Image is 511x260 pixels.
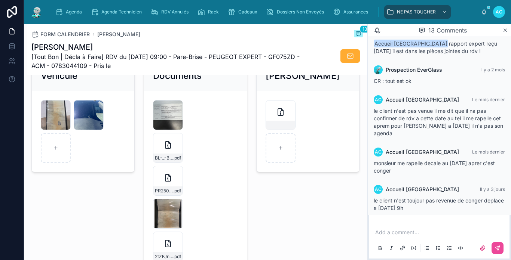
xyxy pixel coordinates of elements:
[428,26,467,35] span: 13 Comments
[374,160,495,174] span: monsieur me rapelle decale au [DATE] aprer c'est conger
[31,42,307,52] h1: [PERSON_NAME]
[49,4,481,20] div: scrollable content
[480,67,505,72] span: Il y a 2 mois
[386,186,459,193] span: Accueil [GEOGRAPHIC_DATA]
[480,186,505,192] span: Il y a 3 jours
[472,149,505,155] span: Le mois dernier
[397,9,436,15] span: NE PAS TOUCHER
[155,155,173,161] span: BL-_-Bon-de-Livraison-_-400585711.-(1)
[331,5,373,19] a: Assurances
[386,66,442,74] span: Prospection EverGlass
[226,5,263,19] a: Cadeaux
[195,5,224,19] a: Rack
[360,25,370,33] span: 13
[384,5,451,19] a: NE PAS TOUCHER
[343,9,368,15] span: Assurances
[31,31,90,38] a: FORM CALENDRIER
[354,30,363,39] button: 13
[386,96,459,103] span: Accueil [GEOGRAPHIC_DATA]
[173,155,181,161] span: .pdf
[155,254,173,260] span: 2tZFJn1AntLCM7h8JlJEsJtXNqr9
[161,9,189,15] span: RDV Annulés
[30,6,43,18] img: App logo
[375,149,382,155] span: AC
[155,188,173,194] span: PR2507-1552
[264,5,329,19] a: Dossiers Non Envoyés
[173,254,181,260] span: .pdf
[101,9,142,15] span: Agenda Technicien
[374,197,504,211] span: le client n'est toujour pas revenue de conger deplace a [DATE] 9h
[149,5,194,19] a: RDV Annulés
[89,5,147,19] a: Agenda Technicien
[31,52,307,70] span: [Tout Bon | Décla à Faire] RDV du [DATE] 09:00 - Pare-Brise - PEUGEOT EXPERT - GF075ZD - ACM - 07...
[66,9,82,15] span: Agenda
[374,40,497,54] span: rapport expert reçu [DATE] il est dans les pièces jointes du rdv !
[374,78,411,84] span: CR : tout est ok
[374,40,448,47] span: Accueil [GEOGRAPHIC_DATA]
[472,97,505,102] span: Le mois dernier
[374,108,503,136] span: le client n'est pas venue il me dit que il na pas confirmer de rdv a cette date au tel il me rape...
[496,9,502,15] span: AC
[386,148,459,156] span: Accueil [GEOGRAPHIC_DATA]
[375,97,382,103] span: AC
[53,5,87,19] a: Agenda
[277,9,324,15] span: Dossiers Non Envoyés
[173,188,181,194] span: .pdf
[238,9,257,15] span: Cadeaux
[208,9,219,15] span: Rack
[375,186,382,192] span: AC
[40,31,90,38] span: FORM CALENDRIER
[97,31,140,38] a: [PERSON_NAME]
